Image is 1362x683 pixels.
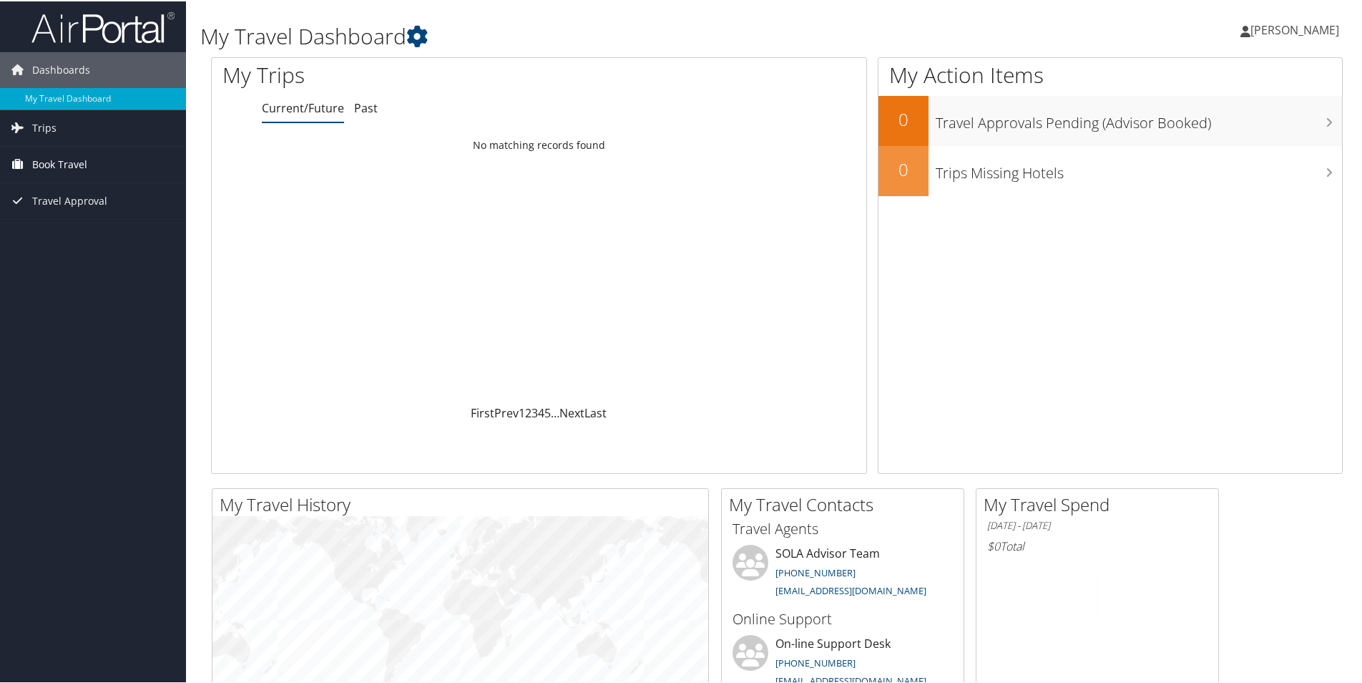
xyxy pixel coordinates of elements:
[936,155,1342,182] h3: Trips Missing Hotels
[531,404,538,420] a: 3
[729,491,964,515] h2: My Travel Contacts
[878,59,1342,89] h1: My Action Items
[32,51,90,87] span: Dashboards
[551,404,559,420] span: …
[31,9,175,43] img: airportal-logo.png
[878,145,1342,195] a: 0Trips Missing Hotels
[775,655,856,668] a: [PHONE_NUMBER]
[987,537,1000,553] span: $0
[32,109,57,145] span: Trips
[525,404,531,420] a: 2
[32,182,107,218] span: Travel Approval
[584,404,607,420] a: Last
[987,537,1207,553] h6: Total
[775,583,926,596] a: [EMAIL_ADDRESS][DOMAIN_NAME]
[354,99,378,115] a: Past
[519,404,525,420] a: 1
[1250,21,1339,37] span: [PERSON_NAME]
[212,131,866,157] td: No matching records found
[878,95,1342,145] a: 0Travel Approvals Pending (Advisor Booked)
[262,99,344,115] a: Current/Future
[733,518,953,538] h3: Travel Agents
[878,156,929,180] h2: 0
[559,404,584,420] a: Next
[544,404,551,420] a: 5
[494,404,519,420] a: Prev
[222,59,583,89] h1: My Trips
[538,404,544,420] a: 4
[987,518,1207,531] h6: [DATE] - [DATE]
[733,608,953,628] h3: Online Support
[220,491,708,515] h2: My Travel History
[725,543,960,602] li: SOLA Advisor Team
[775,565,856,578] a: [PHONE_NUMBER]
[32,145,87,181] span: Book Travel
[1240,7,1353,50] a: [PERSON_NAME]
[471,404,494,420] a: First
[936,105,1342,132] h3: Travel Approvals Pending (Advisor Booked)
[878,106,929,130] h2: 0
[200,20,969,50] h1: My Travel Dashboard
[984,491,1218,515] h2: My Travel Spend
